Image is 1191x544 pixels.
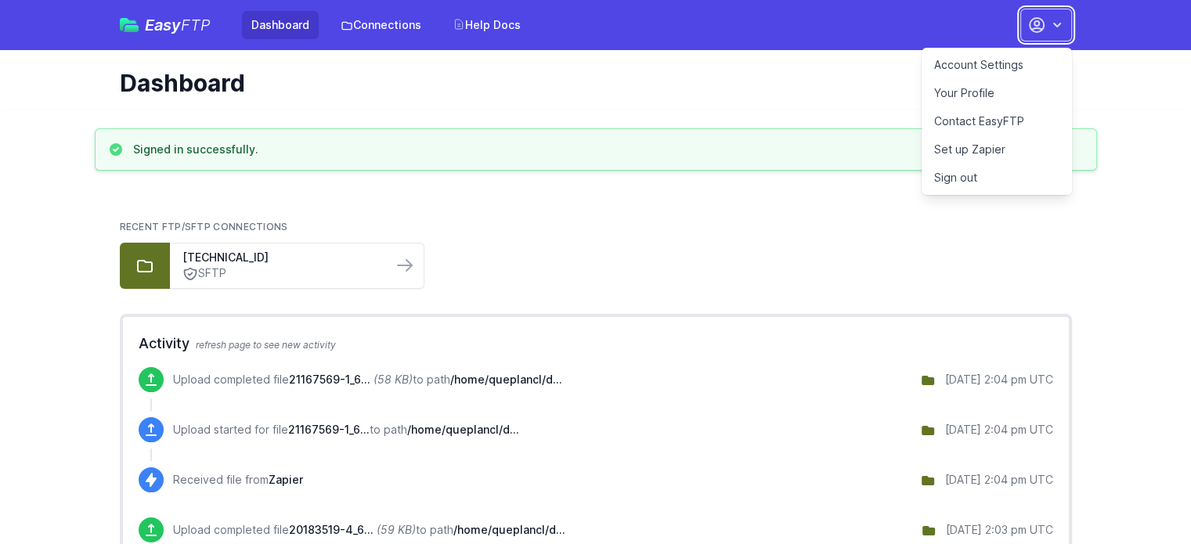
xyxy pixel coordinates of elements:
[377,523,416,536] i: (59 KB)
[922,164,1072,192] a: Sign out
[453,523,565,536] span: /home/queplancl/documentos_moras/sana-salud-sftp/archivos/carta_de_mora
[182,250,380,265] a: [TECHNICAL_ID]
[1113,466,1172,525] iframe: Drift Widget Chat Controller
[242,11,319,39] a: Dashboard
[443,11,530,39] a: Help Docs
[139,333,1053,355] h2: Activity
[173,472,303,488] p: Received file from
[922,79,1072,107] a: Your Profile
[945,422,1053,438] div: [DATE] 2:04 pm UTC
[289,523,374,536] span: 20183519-4_605_02-09-2025.pdf
[922,107,1072,135] a: Contact EasyFTP
[450,373,562,386] span: /home/queplancl/documentos_moras/sana-salud-sftp/archivos/carta_de_mora
[407,423,519,436] span: /home/queplancl/documentos_moras/sana-salud-sftp/archivos/carta_de_mora
[120,221,1072,233] h2: Recent FTP/SFTP Connections
[922,135,1072,164] a: Set up Zapier
[182,265,380,282] a: SFTP
[374,373,413,386] i: (58 KB)
[196,339,336,351] span: refresh page to see new activity
[945,472,1053,488] div: [DATE] 2:04 pm UTC
[173,372,562,387] p: Upload completed file to path
[946,522,1053,538] div: [DATE] 2:03 pm UTC
[289,373,370,386] span: 21167569-1_605_02-09-2025.pdf
[945,372,1053,387] div: [DATE] 2:04 pm UTC
[173,522,565,538] p: Upload completed file to path
[288,423,370,436] span: 21167569-1_605_02-09-2025.pdf
[120,69,1059,97] h1: Dashboard
[120,18,139,32] img: easyftp_logo.png
[269,473,303,486] span: Zapier
[120,17,211,33] a: EasyFTP
[181,16,211,34] span: FTP
[133,142,258,157] h3: Signed in successfully.
[331,11,431,39] a: Connections
[145,17,211,33] span: Easy
[922,51,1072,79] a: Account Settings
[173,422,519,438] p: Upload started for file to path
